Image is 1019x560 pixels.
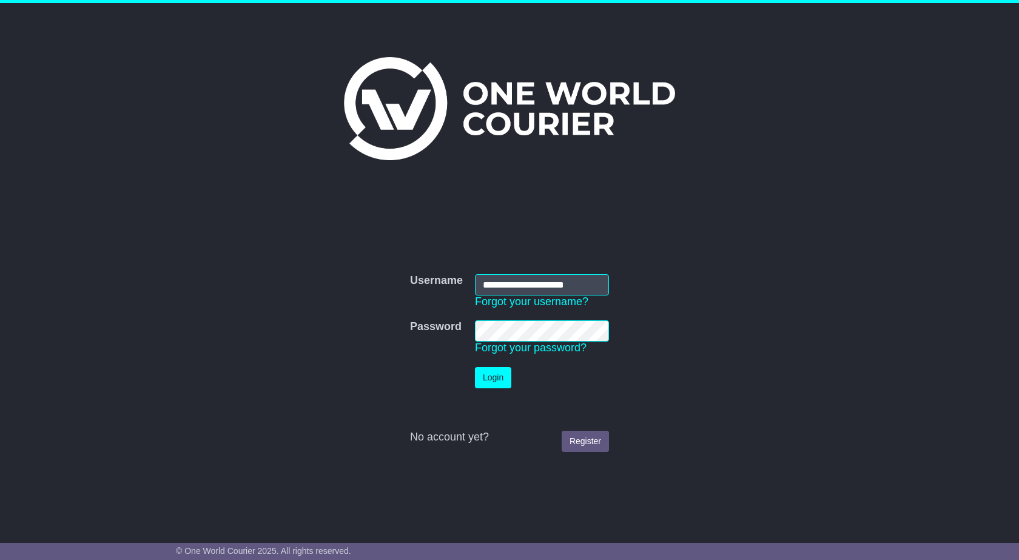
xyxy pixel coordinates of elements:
label: Password [410,320,462,334]
label: Username [410,274,463,288]
a: Register [562,431,609,452]
a: Forgot your password? [475,342,587,354]
img: One World [344,57,675,160]
a: Forgot your username? [475,295,588,308]
div: No account yet? [410,431,609,444]
button: Login [475,367,511,388]
span: © One World Courier 2025. All rights reserved. [176,546,351,556]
